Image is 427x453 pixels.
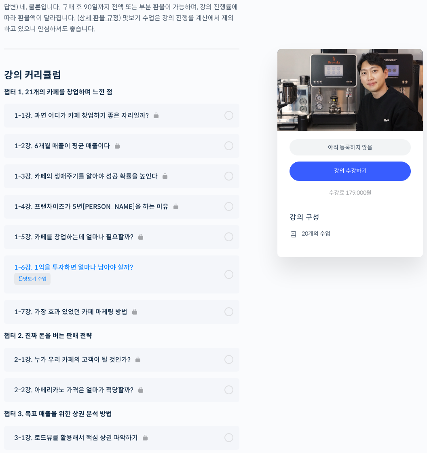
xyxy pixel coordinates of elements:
[125,269,135,275] span: 설정
[4,70,61,81] h2: 강의 커리큘럼
[290,213,411,229] h4: 강의 구성
[2,257,53,277] a: 홈
[290,229,411,239] li: 20개의 수업
[79,14,119,22] a: 상세 환불 규정
[25,269,30,275] span: 홈
[10,262,233,287] a: 1-6강. 1억을 투자하면 얼마나 남아야 할까? 맛보기 수업
[290,162,411,181] a: 강의 수강하기
[4,2,239,34] p: 답변) 네, 물론입니다. 구매 후 90일까지 전액 또는 부분 환불이 가능하며, 강의 진행률에 따라 환불액이 달라집니다. ( ) 맛보기 수업은 강의 진행률 계산에서 제외하고 있...
[14,262,133,273] span: 1-6강. 1억을 투자하면 얼마나 남아야 할까?
[14,273,51,285] span: 맛보기 수업
[4,88,239,97] h3: 챕터 1. 21개의 카페를 창업하며 느낀 점
[4,330,239,341] div: 챕터 2. 진짜 돈을 버는 판매 전략
[290,139,411,156] div: 아직 등록하지 않음
[104,257,155,277] a: 설정
[329,189,372,197] span: 수강료 179,000원
[4,408,239,419] div: 챕터 3. 목표 매출을 위한 상권 분석 방법
[53,257,104,277] a: 대화
[74,269,84,276] span: 대화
